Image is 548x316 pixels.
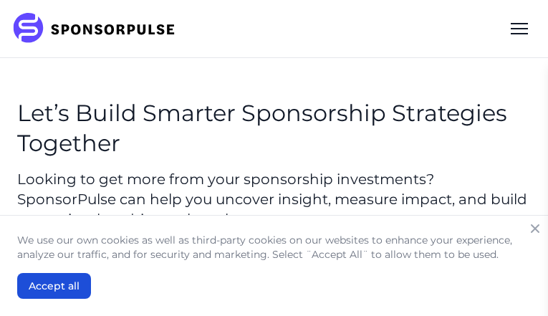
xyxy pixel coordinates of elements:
[525,219,545,239] button: Close
[17,169,531,229] p: Looking to get more from your sponsorship investments? SponsorPulse can help you uncover insight,...
[17,98,531,158] h1: Let’s Build Smarter Sponsorship Strategies Together
[476,247,548,316] iframe: Chat Widget
[502,11,537,46] div: Menu
[11,13,186,44] img: SponsorPulse
[17,233,531,262] p: We use our own cookies as well as third-party cookies on our websites to enhance your experience,...
[17,273,91,299] button: Accept all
